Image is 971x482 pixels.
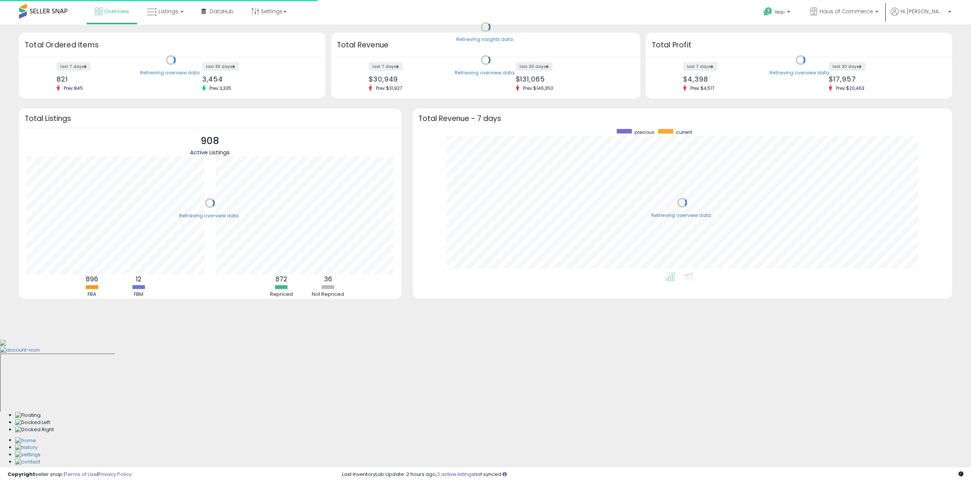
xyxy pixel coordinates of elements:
[159,8,178,15] span: Listings
[651,212,713,219] div: Retrieving overview data..
[455,69,517,76] div: Retrieving overview data..
[763,7,773,16] i: Get Help
[179,212,241,219] div: Retrieving overview data..
[104,8,129,15] span: Overview
[15,426,54,433] img: Docked Right
[775,9,785,15] span: Help
[15,451,41,458] img: Settings
[15,437,36,444] img: Home
[891,8,951,25] a: Hi [PERSON_NAME]
[210,8,234,15] span: DataHub
[15,412,41,419] img: Floating
[900,8,946,15] span: Hi [PERSON_NAME]
[820,8,873,15] span: Haus of Commerce
[757,1,798,25] a: Help
[15,419,50,426] img: Docked Left
[140,69,202,76] div: Retrieving overview data..
[770,69,831,76] div: Retrieving overview data..
[15,444,38,451] img: History
[15,458,40,466] img: Contact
